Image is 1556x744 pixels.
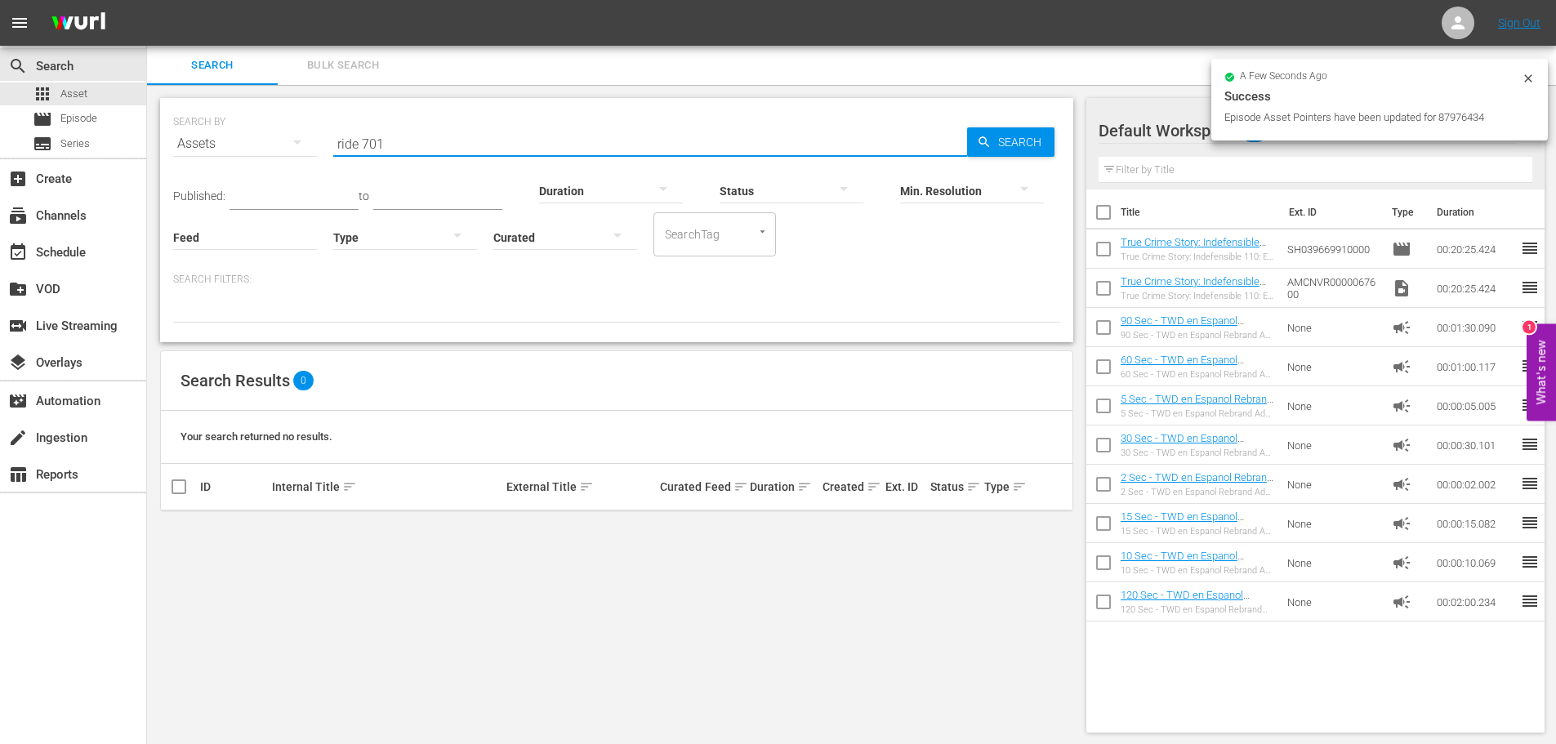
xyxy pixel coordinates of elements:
[967,127,1054,157] button: Search
[1392,396,1411,416] span: Ad
[1430,229,1520,269] td: 00:20:25.424
[60,136,90,152] span: Series
[1430,386,1520,425] td: 00:00:05.005
[33,84,52,104] span: Asset
[1121,526,1275,537] div: 15 Sec - TWD en Espanol Rebrand Ad Slates-15s- SLATE
[579,479,594,494] span: sort
[1121,354,1262,378] a: 60 Sec - TWD en Espanol Rebrand Ad Slates-60s- SLATE
[1281,308,1385,347] td: None
[1121,393,1273,417] a: 5 Sec - TWD en Espanol Rebrand Ad Slates-5s- SLATE
[8,428,28,448] span: Ingestion
[1392,514,1411,533] span: Ad
[1121,432,1262,457] a: 30 Sec - TWD en Espanol Rebrand Ad Slates-30s- SLATE
[750,477,817,497] div: Duration
[1279,189,1383,235] th: Ext. ID
[1121,291,1275,301] div: True Crime Story: Indefensible 110: El elefante en el útero
[1430,308,1520,347] td: 00:01:30.090
[1121,330,1275,341] div: 90 Sec - TWD en Espanol Rebrand Ad Slates-90s- SLATE
[705,477,745,497] div: Feed
[1430,269,1520,308] td: 00:20:25.424
[930,477,979,497] div: Status
[1392,592,1411,612] span: Ad
[1121,369,1275,380] div: 60 Sec - TWD en Espanol Rebrand Ad Slates-60s- SLATE
[1392,318,1411,337] span: Ad
[181,430,332,443] span: Your search returned no results.
[1240,70,1327,83] span: a few seconds ago
[1121,252,1275,262] div: True Crime Story: Indefensible 110: El elefante en el útero
[1382,189,1427,235] th: Type
[1224,109,1518,126] div: Episode Asset Pointers have been updated for 87976434
[288,56,399,75] span: Bulk Search
[359,189,369,203] span: to
[1392,553,1411,572] span: Ad
[1520,552,1540,572] span: reorder
[8,353,28,372] span: Overlays
[1392,278,1411,298] span: Video
[1121,550,1262,574] a: 10 Sec - TWD en Espanol Rebrand Ad Slates-10s- SLATE
[33,134,52,154] span: Series
[1520,591,1540,611] span: reorder
[1121,604,1275,615] div: 120 Sec - TWD en Espanol Rebrand Ad Slates-120s- SLATE
[1281,229,1385,269] td: SH039669910000
[1430,425,1520,465] td: 00:00:30.101
[1430,347,1520,386] td: 00:01:00.117
[867,479,881,494] span: sort
[1430,543,1520,582] td: 00:00:10.069
[1281,543,1385,582] td: None
[1520,278,1540,297] span: reorder
[992,127,1054,157] span: Search
[885,480,925,493] div: Ext. ID
[8,465,28,484] span: Reports
[1520,395,1540,415] span: reorder
[823,477,881,497] div: Created
[1281,386,1385,425] td: None
[1527,323,1556,421] button: Open Feedback Widget
[1121,487,1275,497] div: 2 Sec - TWD en Espanol Rebrand Ad Slates-2s- SLATE
[966,479,981,494] span: sort
[1520,356,1540,376] span: reorder
[1281,504,1385,543] td: None
[1121,275,1266,300] a: True Crime Story: Indefensible 110: El elefante en el útero
[1520,238,1540,258] span: reorder
[1430,465,1520,504] td: 00:00:02.002
[1392,357,1411,376] span: Ad
[1012,479,1027,494] span: sort
[1520,513,1540,532] span: reorder
[8,243,28,262] span: Schedule
[1121,565,1275,576] div: 10 Sec - TWD en Espanol Rebrand Ad Slates-10s- SLATE
[200,480,267,493] div: ID
[173,273,1060,287] p: Search Filters:
[660,480,700,493] div: Curated
[8,56,28,76] span: Search
[1121,448,1275,458] div: 30 Sec - TWD en Espanol Rebrand Ad Slates-30s- SLATE
[272,477,502,497] div: Internal Title
[1121,189,1279,235] th: Title
[181,371,290,390] span: Search Results
[33,109,52,129] span: Episode
[1520,474,1540,493] span: reorder
[1392,474,1411,494] span: Ad
[1281,269,1385,308] td: AMCNVR0000067600
[1281,425,1385,465] td: None
[1121,589,1268,613] a: 120 Sec - TWD en Espanol Rebrand Ad Slates-120s- SLATE
[1121,408,1275,419] div: 5 Sec - TWD en Espanol Rebrand Ad Slates-5s- SLATE
[173,189,225,203] span: Published:
[39,4,118,42] img: ans4CAIJ8jUAAAAAAAAAAAAAAAAAAAAAAAAgQb4GAAAAAAAAAAAAAAAAAAAAAAAAJMjXAAAAAAAAAAAAAAAAAAAAAAAAgAT5G...
[506,477,655,497] div: External Title
[1224,87,1535,106] div: Success
[1121,236,1266,261] a: True Crime Story: Indefensible 110: El elefante en el útero
[1121,510,1262,535] a: 15 Sec - TWD en Espanol Rebrand Ad Slates-15s- SLATE
[1281,465,1385,504] td: None
[755,224,770,239] button: Open
[8,169,28,189] span: Create
[1281,582,1385,621] td: None
[1427,189,1525,235] th: Duration
[60,110,97,127] span: Episode
[1121,471,1273,496] a: 2 Sec - TWD en Espanol Rebrand Ad Slates-2s- SLATE
[1520,317,1540,336] span: reorder
[293,371,314,390] span: 0
[173,121,317,167] div: Assets
[8,391,28,411] span: Automation
[1099,108,1515,154] div: Default Workspace
[1430,504,1520,543] td: 00:00:15.082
